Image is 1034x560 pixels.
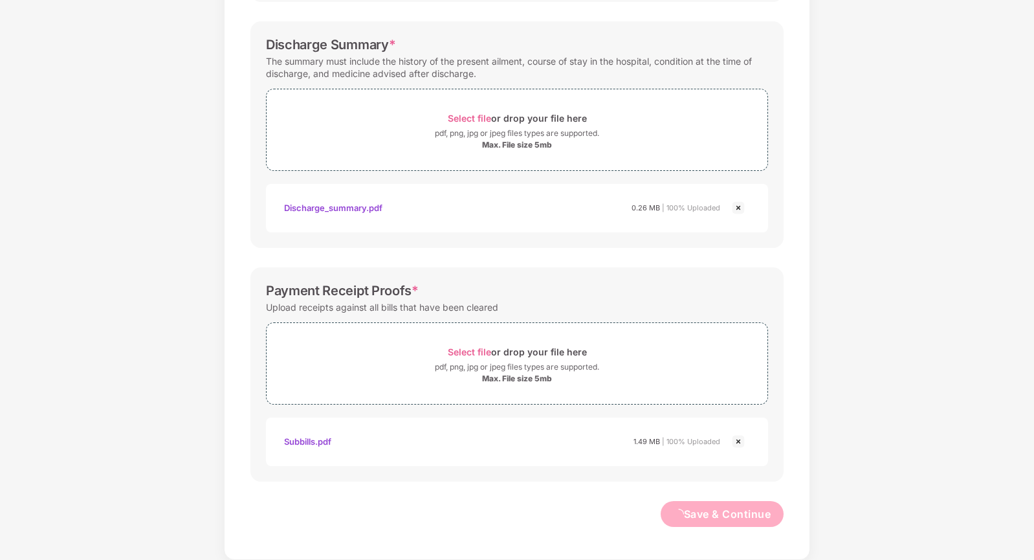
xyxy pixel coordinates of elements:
[448,109,587,127] div: or drop your file here
[448,346,491,357] span: Select file
[266,298,498,316] div: Upload receipts against all bills that have been cleared
[662,437,720,446] span: | 100% Uploaded
[267,99,767,161] span: Select fileor drop your file herepdf, png, jpg or jpeg files types are supported.Max. File size 5mb
[448,343,587,361] div: or drop your file here
[632,203,660,212] span: 0.26 MB
[731,200,746,216] img: svg+xml;base64,PHN2ZyBpZD0iQ3Jvc3MtMjR4MjQiIHhtbG5zPSJodHRwOi8vd3d3LnczLm9yZy8yMDAwL3N2ZyIgd2lkdG...
[266,52,768,82] div: The summary must include the history of the present ailment, course of stay in the hospital, cond...
[661,501,784,527] button: loadingSave & Continue
[448,113,491,124] span: Select file
[662,203,720,212] span: | 100% Uploaded
[266,37,395,52] div: Discharge Summary
[284,197,382,219] div: Discharge_summary.pdf
[435,127,599,140] div: pdf, png, jpg or jpeg files types are supported.
[435,361,599,374] div: pdf, png, jpg or jpeg files types are supported.
[731,434,746,449] img: svg+xml;base64,PHN2ZyBpZD0iQ3Jvc3MtMjR4MjQiIHhtbG5zPSJodHRwOi8vd3d3LnczLm9yZy8yMDAwL3N2ZyIgd2lkdG...
[482,374,552,384] div: Max. File size 5mb
[266,283,419,298] div: Payment Receipt Proofs
[284,431,331,453] div: Subbills.pdf
[482,140,552,150] div: Max. File size 5mb
[633,437,660,446] span: 1.49 MB
[267,333,767,394] span: Select fileor drop your file herepdf, png, jpg or jpeg files types are supported.Max. File size 5mb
